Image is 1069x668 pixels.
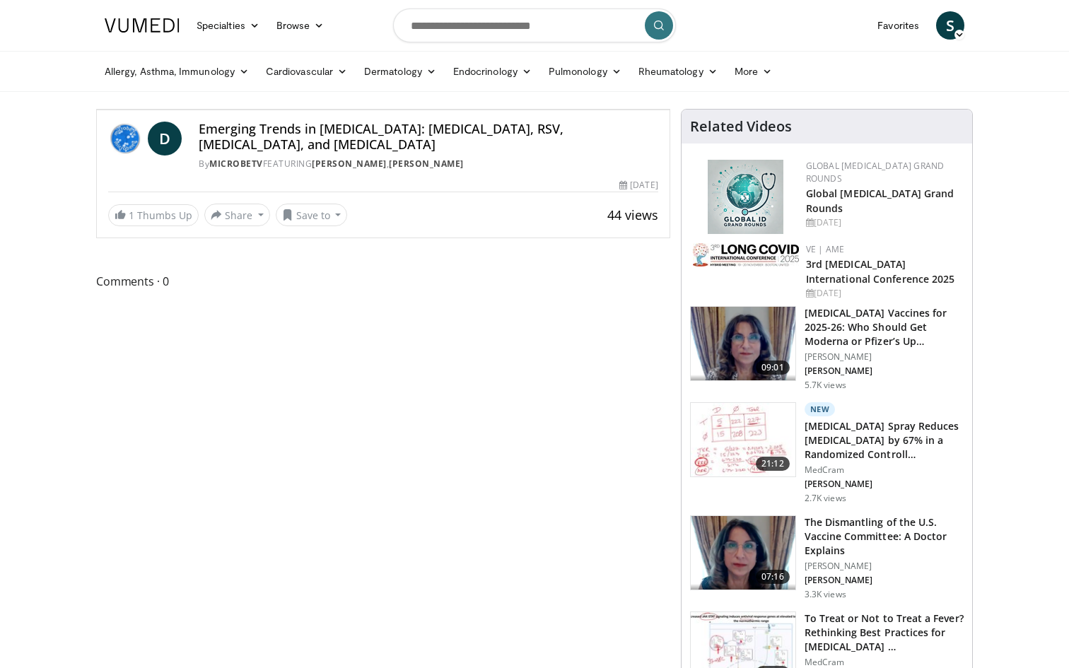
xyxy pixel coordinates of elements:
[690,306,964,391] a: 09:01 [MEDICAL_DATA] Vaccines for 2025-26: Who Should Get Moderna or Pfizer’s Up… [PERSON_NAME] [...
[806,257,955,286] a: 3rd [MEDICAL_DATA] International Conference 2025
[257,57,356,86] a: Cardiovascular
[806,187,954,215] a: Global [MEDICAL_DATA] Grand Rounds
[619,179,658,192] div: [DATE]
[693,243,799,266] img: a2792a71-925c-4fc2-b8ef-8d1b21aec2f7.png.150x105_q85_autocrop_double_scale_upscale_version-0.2.jpg
[805,561,964,572] p: [PERSON_NAME]
[756,361,790,375] span: 09:01
[805,611,964,654] h3: To Treat or Not to Treat a Fever? Rethinking Best Practices for [MEDICAL_DATA] …
[690,515,964,600] a: 07:16 The Dismantling of the U.S. Vaccine Committee: A Doctor Explains [PERSON_NAME] [PERSON_NAME...
[312,158,387,170] a: [PERSON_NAME]
[756,570,790,584] span: 07:16
[276,204,348,226] button: Save to
[129,209,134,222] span: 1
[806,216,961,229] div: [DATE]
[204,204,270,226] button: Share
[188,11,268,40] a: Specialties
[805,575,964,586] p: [PERSON_NAME]
[805,657,964,668] p: MedCram
[806,287,961,300] div: [DATE]
[96,272,670,291] span: Comments 0
[869,11,928,40] a: Favorites
[148,122,182,156] a: D
[806,243,844,255] a: VE | AME
[209,158,263,170] a: MicrobeTV
[96,57,257,86] a: Allergy, Asthma, Immunology
[108,122,142,156] img: MicrobeTV
[607,206,658,223] span: 44 views
[199,158,658,170] div: By FEATURING ,
[805,479,964,490] p: [PERSON_NAME]
[105,18,180,33] img: VuMedi Logo
[690,402,964,504] a: 21:12 New [MEDICAL_DATA] Spray Reduces [MEDICAL_DATA] by 67% in a Randomized Controll… MedCram [P...
[726,57,781,86] a: More
[708,160,783,234] img: e456a1d5-25c5-46f9-913a-7a343587d2a7.png.150x105_q85_autocrop_double_scale_upscale_version-0.2.png
[805,493,846,504] p: 2.7K views
[805,306,964,348] h3: [MEDICAL_DATA] Vaccines for 2025-26: Who Should Get Moderna or Pfizer’s Up…
[356,57,445,86] a: Dermatology
[108,204,199,226] a: 1 Thumbs Up
[805,380,846,391] p: 5.7K views
[805,464,964,476] p: MedCram
[690,118,792,135] h4: Related Videos
[630,57,726,86] a: Rheumatology
[691,307,795,380] img: 4e370bb1-17f0-4657-a42f-9b995da70d2f.png.150x105_q85_crop-smart_upscale.png
[199,122,658,152] h4: Emerging Trends in [MEDICAL_DATA]: [MEDICAL_DATA], RSV, [MEDICAL_DATA], and [MEDICAL_DATA]
[691,516,795,590] img: 2f1694d0-efcf-4286-8bef-bfc8115e1861.png.150x105_q85_crop-smart_upscale.png
[805,402,836,416] p: New
[691,403,795,476] img: 500bc2c6-15b5-4613-8fa2-08603c32877b.150x105_q85_crop-smart_upscale.jpg
[805,589,846,600] p: 3.3K views
[268,11,333,40] a: Browse
[389,158,464,170] a: [PERSON_NAME]
[805,419,964,462] h3: [MEDICAL_DATA] Spray Reduces [MEDICAL_DATA] by 67% in a Randomized Controll…
[806,160,945,184] a: Global [MEDICAL_DATA] Grand Rounds
[393,8,676,42] input: Search topics, interventions
[805,365,964,377] p: [PERSON_NAME]
[805,515,964,558] h3: The Dismantling of the U.S. Vaccine Committee: A Doctor Explains
[936,11,964,40] a: S
[445,57,540,86] a: Endocrinology
[805,351,964,363] p: [PERSON_NAME]
[540,57,630,86] a: Pulmonology
[756,457,790,471] span: 21:12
